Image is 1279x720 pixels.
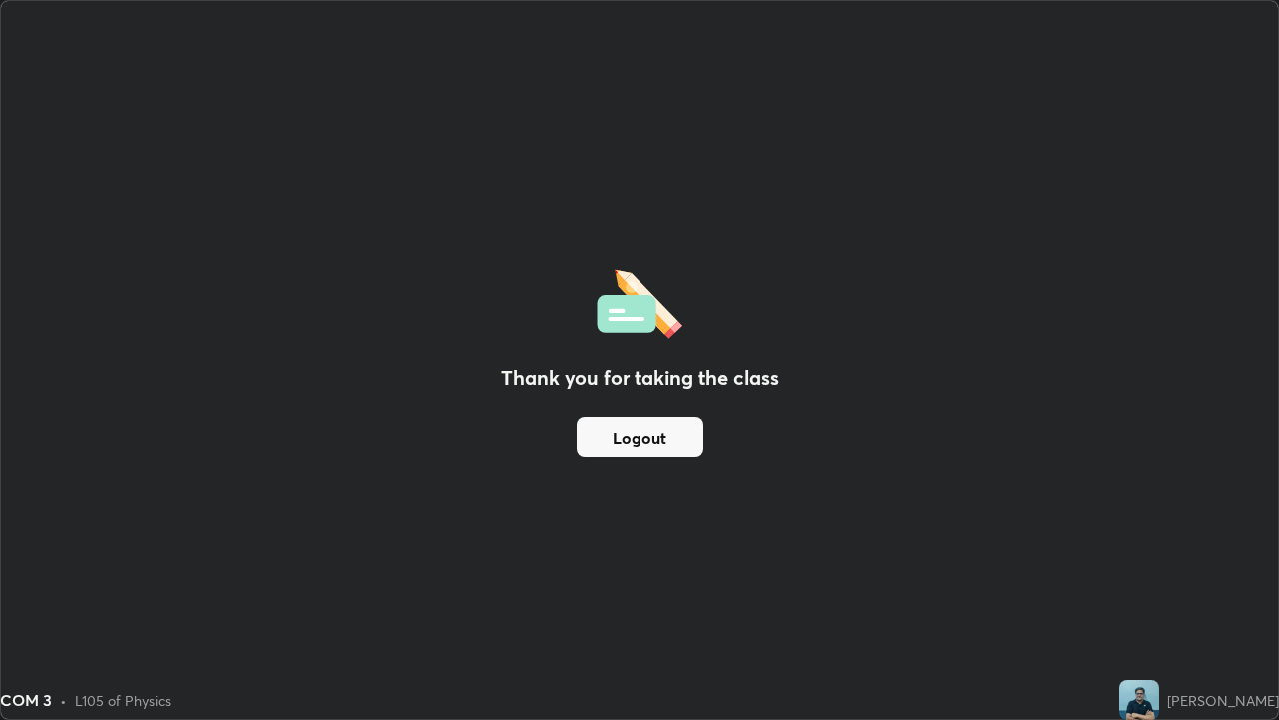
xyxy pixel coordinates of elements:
div: [PERSON_NAME] [1167,690,1279,711]
img: offlineFeedback.1438e8b3.svg [597,263,682,339]
button: Logout [577,417,703,457]
h2: Thank you for taking the class [501,363,779,393]
div: • [60,690,67,711]
div: L105 of Physics [75,690,171,711]
img: 3cc9671c434e4cc7a3e98729d35f74b5.jpg [1119,680,1159,720]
